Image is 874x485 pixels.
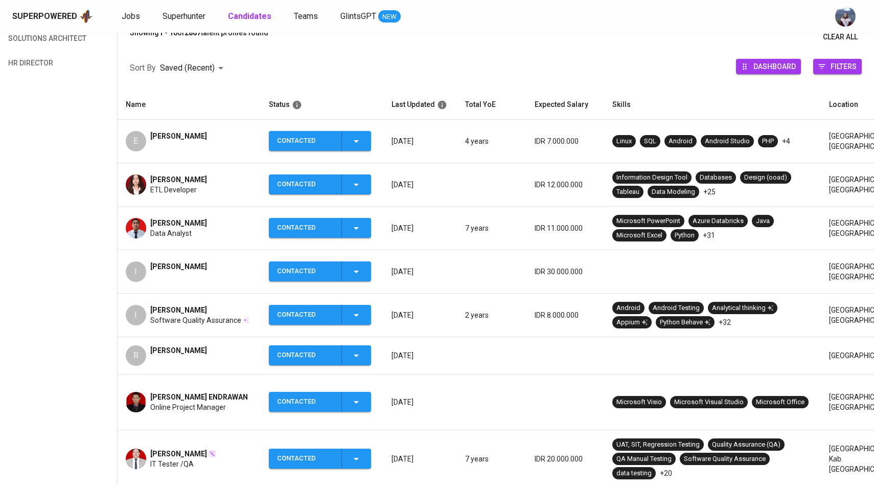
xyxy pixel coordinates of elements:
div: E [126,131,146,151]
div: Tableau [616,187,639,197]
img: e5232587cde98738fa6ba92fbab7cd41.png [126,392,146,412]
span: ETL Developer [150,185,197,195]
div: Contacted [277,131,333,151]
p: +20 [660,468,672,478]
div: Java [756,216,770,226]
span: NEW [378,12,401,22]
div: Contacted [277,392,333,412]
span: Solutions Architect [8,32,64,45]
button: Filters [813,59,862,74]
p: [DATE] [392,180,449,190]
p: [DATE] [392,310,449,320]
div: Python [675,231,695,240]
span: [PERSON_NAME] ENDRAWAN [150,392,248,402]
div: Android Studio [705,137,750,146]
span: Software Quality Assurance [150,315,241,325]
img: christine.raharja@glints.com [835,6,856,27]
p: +32 [719,317,731,327]
div: QA Manual Testing [616,454,672,464]
div: Contacted [277,449,333,469]
span: Jobs [122,11,140,21]
div: Contacted [277,261,333,281]
div: Azure Databricks [693,216,744,226]
div: PHP [762,137,774,146]
p: IDR 7.000.000 [535,136,596,146]
span: Dashboard [753,59,796,73]
button: Contacted [269,218,371,238]
p: +31 [703,230,715,240]
button: Contacted [269,261,371,281]
div: Microsoft Office [756,398,804,407]
p: IDR 12.000.000 [535,180,596,190]
span: Online Project Manager [150,402,226,412]
p: +4 [782,136,790,146]
a: Candidates [228,10,273,23]
th: Total YoE [457,90,526,120]
img: a451c91ea921dce336a30bc097fe81e2.jpg [126,449,146,469]
div: Microsoft Visio [616,398,662,407]
b: Candidates [228,11,271,21]
a: Jobs [122,10,142,23]
div: I [126,261,146,282]
div: Android [669,137,693,146]
span: IT Tester /QA [150,459,194,469]
div: Analytical thinking [712,303,773,313]
div: Microsoft Excel [616,231,662,240]
button: Contacted [269,392,371,412]
p: IDR 30.000.000 [535,267,596,277]
img: 0bcec46f516b2a9e4da0b22cd23a36ba.jpg [126,174,146,195]
div: Information Design Tool [616,173,687,183]
p: 2 years [465,310,518,320]
div: Linux [616,137,632,146]
button: Contacted [269,345,371,365]
div: data testing [616,469,652,478]
div: Quality Assurance (QA) [712,440,780,450]
div: Superpowered [12,11,77,23]
div: Software Quality Assurance [684,454,766,464]
p: [DATE] [392,350,449,361]
th: Last Updated [383,90,457,120]
th: Expected Salary [526,90,604,120]
span: [PERSON_NAME] [150,345,207,356]
a: Superhunter [163,10,208,23]
a: GlintsGPT NEW [340,10,401,23]
button: Contacted [269,131,371,151]
span: GlintsGPT [340,11,376,21]
div: Contacted [277,218,333,238]
div: Android Testing [653,303,700,313]
div: Data Modeling [652,187,695,197]
div: Microsoft Visual Studio [674,398,744,407]
span: [PERSON_NAME] [150,218,207,228]
p: [DATE] [392,454,449,464]
span: [PERSON_NAME] [150,305,207,315]
div: Design (ooad) [744,173,787,183]
span: Superhunter [163,11,205,21]
div: Databases [700,173,732,183]
div: Microsoft PowerPoint [616,216,680,226]
p: Saved (Recent) [160,62,215,74]
p: Sort By [130,62,156,74]
p: [DATE] [392,397,449,407]
p: Showing of talent profiles found [130,28,268,47]
span: HR Director [8,57,64,70]
p: IDR 8.000.000 [535,310,596,320]
img: magic_wand.svg [208,450,216,458]
p: IDR 20.000.000 [535,454,596,464]
button: Dashboard [736,59,801,74]
span: Data Analyst [150,228,192,238]
img: app logo [79,9,93,24]
p: IDR 11.000.000 [535,223,596,233]
p: 4 years [465,136,518,146]
span: Clear All [823,31,858,43]
button: Contacted [269,449,371,469]
button: Clear All [819,28,862,47]
p: +25 [703,187,716,197]
span: [PERSON_NAME] [150,261,207,272]
div: Contacted [277,174,333,194]
a: Superpoweredapp logo [12,9,93,24]
button: Contacted [269,174,371,194]
th: Status [261,90,383,120]
div: Python Behave [660,318,710,327]
span: [PERSON_NAME] [150,174,207,185]
p: [DATE] [392,136,449,146]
